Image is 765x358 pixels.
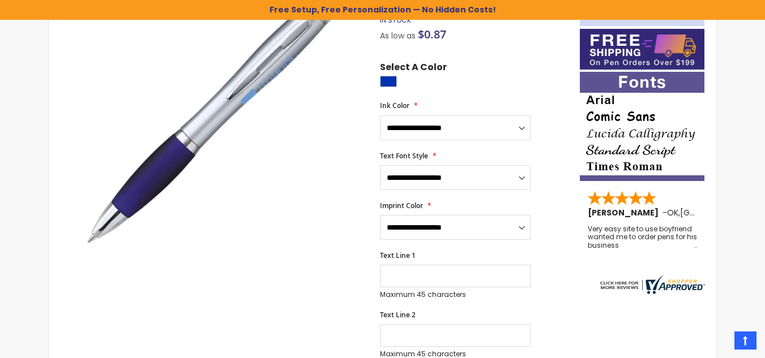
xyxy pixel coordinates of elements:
img: font-personalization-examples [580,72,704,181]
span: Imprint Color [380,201,423,210]
div: Blue [380,76,397,87]
span: Text Line 1 [380,251,416,260]
span: Text Font Style [380,151,428,161]
span: - , [663,207,763,218]
span: [GEOGRAPHIC_DATA] [680,207,763,218]
img: Free shipping on orders over $199 [580,29,704,70]
div: Availability [380,16,411,25]
span: $0.87 [418,27,446,42]
p: Maximum 45 characters [380,290,531,299]
iframe: Google Customer Reviews [672,327,765,358]
span: Text Line 2 [380,310,416,320]
a: 4pens.com certificate URL [597,287,705,296]
span: Select A Color [380,61,447,76]
span: OK [667,207,678,218]
div: Very easy site to use boyfriend wanted me to order pens for his business [588,225,698,249]
span: As low as [380,30,416,41]
span: [PERSON_NAME] [588,207,663,218]
span: Ink Color [380,101,409,110]
span: In stock [380,15,411,25]
img: 4pens.com widget logo [597,275,705,294]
